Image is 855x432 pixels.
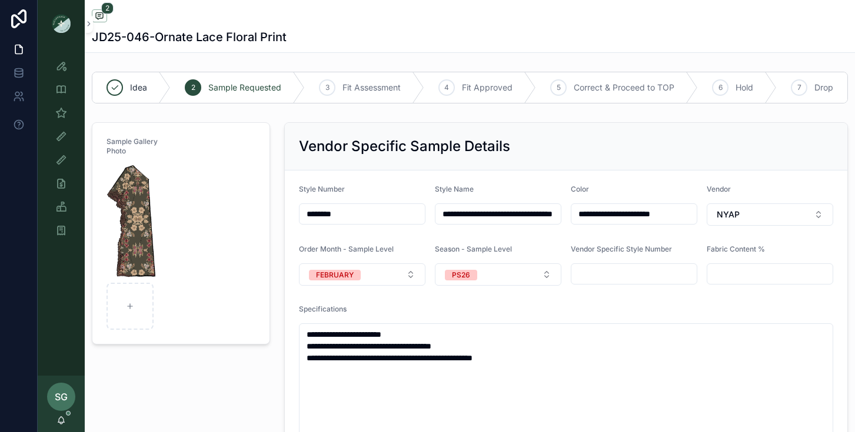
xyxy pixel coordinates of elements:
[736,82,753,93] span: Hold
[107,137,158,155] span: Sample Gallery Photo
[92,29,287,45] h1: JD25-046-Ornate Lace Floral Print
[435,245,512,253] span: Season - Sample Level
[557,83,561,92] span: 5
[325,83,330,92] span: 3
[52,14,71,33] img: App logo
[107,165,159,278] img: one-sleeve-caftan_dark-green-ground.png
[299,263,425,286] button: Select Button
[55,390,68,404] span: SG
[299,137,510,156] h2: Vendor Specific Sample Details
[707,203,833,226] button: Select Button
[444,83,449,92] span: 4
[717,209,740,220] span: NYAP
[38,47,85,256] div: scrollable content
[797,83,801,92] span: 7
[299,245,394,253] span: Order Month - Sample Level
[435,263,561,286] button: Select Button
[101,2,114,14] span: 2
[707,245,765,253] span: Fabric Content %
[814,82,833,93] span: Drop
[316,270,354,280] div: FEBRUARY
[92,9,107,24] button: 2
[208,82,281,93] span: Sample Requested
[571,245,672,253] span: Vendor Specific Style Number
[574,82,674,93] span: Correct & Proceed to TOP
[191,83,195,92] span: 2
[299,185,345,193] span: Style Number
[342,82,401,93] span: Fit Assessment
[452,270,470,280] div: PS26
[130,82,147,93] span: Idea
[707,185,731,193] span: Vendor
[462,82,513,93] span: Fit Approved
[299,304,347,313] span: Specifications
[718,83,723,92] span: 6
[571,185,589,193] span: Color
[435,185,474,193] span: Style Name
